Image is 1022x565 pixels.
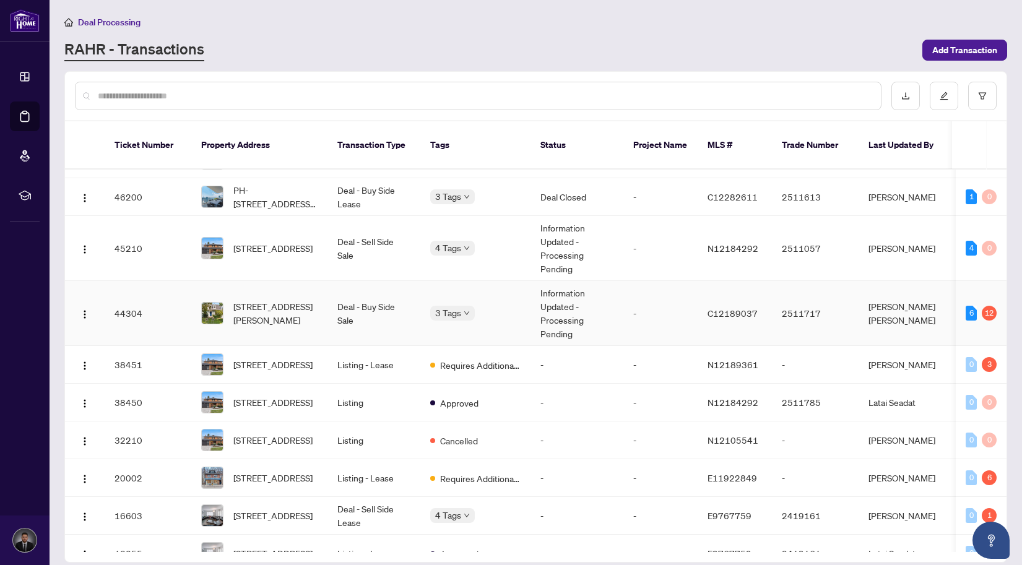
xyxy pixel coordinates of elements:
img: thumbnail-img [202,429,223,451]
div: 0 [966,546,977,561]
span: Deal Processing [78,17,141,28]
button: Logo [75,392,95,412]
td: Deal - Buy Side Sale [327,281,420,346]
div: 0 [966,395,977,410]
span: Add Transaction [932,40,997,60]
th: MLS # [698,121,772,170]
td: Deal Closed [530,178,623,216]
span: [STREET_ADDRESS] [233,241,313,255]
span: C12282611 [708,191,758,202]
td: - [623,497,698,535]
td: Deal - Buy Side Lease [327,178,420,216]
td: - [772,346,859,384]
a: RAHR - Transactions [64,39,204,61]
div: 6 [982,470,997,485]
span: E9767759 [708,510,751,521]
img: Logo [80,474,90,484]
span: 4 Tags [435,241,461,255]
img: thumbnail-img [202,238,223,259]
img: Logo [80,512,90,522]
td: Deal - Sell Side Sale [327,216,420,281]
div: 0 [982,433,997,447]
div: 0 [982,395,997,410]
td: 45210 [105,216,191,281]
td: [PERSON_NAME] [859,497,951,535]
span: down [464,194,470,200]
button: Logo [75,506,95,525]
button: filter [968,82,997,110]
img: thumbnail-img [202,354,223,375]
span: Requires Additional Docs [440,358,521,372]
span: filter [978,92,987,100]
span: download [901,92,910,100]
button: Logo [75,187,95,207]
img: Logo [80,309,90,319]
span: N12184292 [708,397,758,408]
span: N12105541 [708,434,758,446]
td: 2511057 [772,216,859,281]
span: down [464,512,470,519]
td: - [530,497,623,535]
button: Open asap [972,522,1010,559]
td: [PERSON_NAME] [859,421,951,459]
td: 44304 [105,281,191,346]
span: [STREET_ADDRESS] [233,471,313,485]
td: - [623,346,698,384]
td: Latai Seadat [859,384,951,421]
td: Listing [327,421,420,459]
span: down [464,310,470,316]
td: Listing - Lease [327,346,420,384]
div: 6 [966,306,977,321]
button: Logo [75,430,95,450]
span: N12189361 [708,359,758,370]
div: 1 [966,189,977,204]
td: 20002 [105,459,191,497]
td: 16603 [105,497,191,535]
td: - [623,384,698,421]
span: E9767759 [708,548,751,559]
td: Information Updated - Processing Pending [530,216,623,281]
td: - [530,384,623,421]
td: [PERSON_NAME] [859,178,951,216]
img: Logo [80,436,90,446]
td: 38450 [105,384,191,421]
img: thumbnail-img [202,186,223,207]
img: thumbnail-img [202,467,223,488]
span: C12189037 [708,308,758,319]
th: Transaction Type [327,121,420,170]
img: Logo [80,193,90,203]
span: home [64,18,73,27]
td: 46200 [105,178,191,216]
button: Logo [75,238,95,258]
div: 4 [966,241,977,256]
div: 1 [982,508,997,523]
span: 3 Tags [435,189,461,204]
td: 38451 [105,346,191,384]
span: 3 Tags [435,306,461,320]
th: Trade Number [772,121,859,170]
div: 12 [982,306,997,321]
td: - [772,421,859,459]
span: Cancelled [440,434,478,447]
button: edit [930,82,958,110]
span: E11922849 [708,472,757,483]
span: [STREET_ADDRESS] [233,395,313,409]
td: Deal - Sell Side Lease [327,497,420,535]
img: thumbnail-img [202,505,223,526]
span: [STREET_ADDRESS] [233,433,313,447]
div: 0 [966,433,977,447]
td: Information Updated - Processing Pending [530,281,623,346]
th: Project Name [623,121,698,170]
span: PH-[STREET_ADDRESS][PERSON_NAME] [233,183,318,210]
span: edit [940,92,948,100]
span: down [464,245,470,251]
span: N12184292 [708,243,758,254]
button: Add Transaction [922,40,1007,61]
img: Profile Icon [13,528,37,552]
span: [STREET_ADDRESS] [233,358,313,371]
button: download [891,82,920,110]
span: [STREET_ADDRESS][PERSON_NAME] [233,300,318,327]
img: thumbnail-img [202,303,223,324]
th: Last Updated By [859,121,951,170]
span: [STREET_ADDRESS] [233,509,313,522]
